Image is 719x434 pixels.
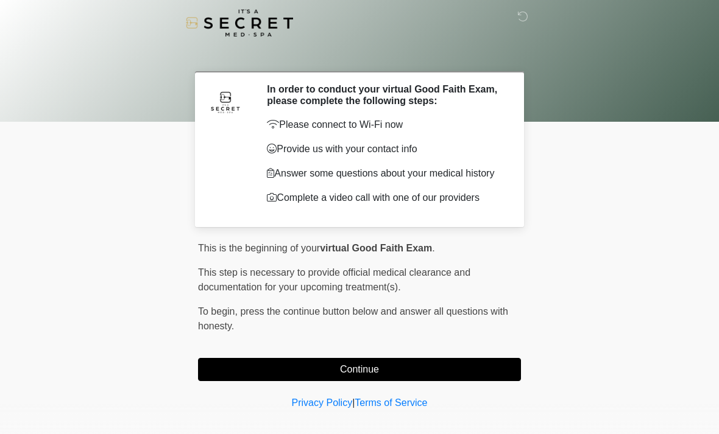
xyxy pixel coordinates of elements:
span: To begin, [198,306,240,317]
p: Please connect to Wi-Fi now [267,117,503,132]
p: Provide us with your contact info [267,142,503,156]
span: This is the beginning of your [198,243,320,253]
span: . [432,243,434,253]
img: It's A Secret Med Spa Logo [186,9,293,37]
button: Continue [198,358,521,381]
h1: ‎ ‎ [189,44,530,66]
img: Agent Avatar [207,83,244,120]
a: Privacy Policy [292,397,353,408]
strong: virtual Good Faith Exam [320,243,432,253]
span: This step is necessary to provide official medical clearance and documentation for your upcoming ... [198,267,470,292]
p: Complete a video call with one of our providers [267,191,503,205]
a: Terms of Service [355,397,427,408]
p: Answer some questions about your medical history [267,166,503,181]
a: | [352,397,355,408]
h2: In order to conduct your virtual Good Faith Exam, please complete the following steps: [267,83,503,107]
span: press the continue button below and answer all questions with honesty. [198,306,508,331]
